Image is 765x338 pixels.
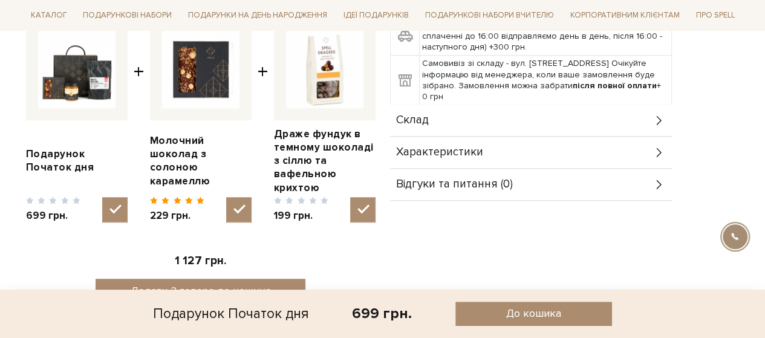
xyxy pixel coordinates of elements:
[506,307,561,320] span: До кошика
[419,17,671,56] td: Доставка по [PERSON_NAME] від Uklon Delivery (Замовлення сплаченні до 16:00 відправляємо день в д...
[78,6,177,25] a: Подарункові набори
[274,209,329,223] span: 199 грн.
[153,302,309,326] div: Подарунок Початок дня
[150,209,205,223] span: 229 грн.
[455,302,612,326] button: До кошика
[274,128,376,194] a: Драже фундук в темному шоколаді з сіллю та вафельною крихтою
[396,115,429,126] span: Склад
[162,31,239,108] img: Молочний шоколад з солоною карамеллю
[573,80,657,91] b: після повної оплати
[175,254,226,268] span: 1 127 грн.
[339,6,414,25] a: Ідеї подарунків
[286,31,363,108] img: Драже фундук в темному шоколаді з сіллю та вафельною крихтою
[150,134,252,187] a: Молочний шоколад з солоною карамеллю
[396,147,483,158] span: Характеристики
[26,148,128,174] a: Подарунок Початок дня
[258,19,268,223] span: +
[38,31,116,108] img: Подарунок Початок дня
[691,6,739,25] a: Про Spell
[26,209,81,223] span: 699 грн.
[26,6,72,25] a: Каталог
[420,5,559,25] a: Подарункові набори Вчителю
[134,19,144,223] span: +
[96,279,305,304] button: Додати 3 товара до кошика
[419,56,671,105] td: Самовивіз зі складу - вул. [STREET_ADDRESS] Очікуйте інформацію від менеджера, коли ваше замовлен...
[352,304,412,323] div: 699 грн.
[565,6,685,25] a: Корпоративним клієнтам
[183,6,332,25] a: Подарунки на День народження
[396,179,513,190] span: Відгуки та питання (0)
